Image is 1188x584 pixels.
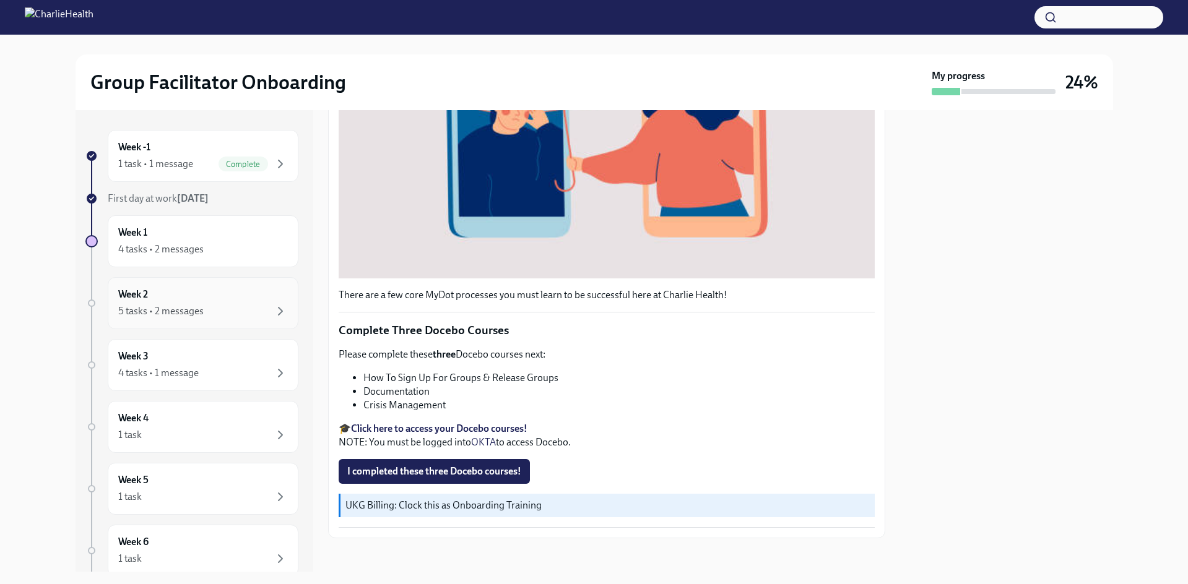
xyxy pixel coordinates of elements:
div: 1 task • 1 message [118,157,193,171]
a: Week 14 tasks • 2 messages [85,215,298,267]
span: Complete [219,160,268,169]
li: How To Sign Up For Groups & Release Groups [363,371,875,385]
span: I completed these three Docebo courses! [347,465,521,478]
div: 5 tasks • 2 messages [118,304,204,318]
h3: 24% [1065,71,1098,93]
li: Crisis Management [363,398,875,412]
strong: three [433,348,456,360]
a: Week 25 tasks • 2 messages [85,277,298,329]
a: Click here to access your Docebo courses! [351,423,527,434]
p: There are a few core MyDot processes you must learn to be successful here at Charlie Health! [339,288,875,302]
button: I completed these three Docebo courses! [339,459,530,484]
p: 🎓 NOTE: You must be logged into to access Docebo. [339,422,875,449]
div: 1 task [118,490,142,504]
h6: Week 1 [118,226,147,239]
h2: Group Facilitator Onboarding [90,70,346,95]
a: Week 41 task [85,401,298,453]
a: First day at work[DATE] [85,192,298,205]
div: 4 tasks • 1 message [118,366,199,380]
a: Week 34 tasks • 1 message [85,339,298,391]
p: Complete Three Docebo Courses [339,322,875,338]
p: UKG Billing: Clock this as Onboarding Training [345,499,870,512]
li: Documentation [363,385,875,398]
div: 4 tasks • 2 messages [118,243,204,256]
strong: My progress [932,69,985,83]
p: Please complete these Docebo courses next: [339,348,875,361]
div: 1 task [118,428,142,442]
h6: Week 5 [118,473,149,487]
h6: Week -1 [118,140,150,154]
h6: Week 6 [118,535,149,549]
a: Week -11 task • 1 messageComplete [85,130,298,182]
div: 1 task [118,552,142,565]
span: First day at work [108,192,209,204]
a: Week 51 task [85,463,298,515]
a: Week 61 task [85,525,298,577]
h6: Week 3 [118,350,149,363]
img: CharlieHealth [25,7,93,27]
strong: [DATE] [177,192,209,204]
h6: Week 2 [118,288,148,301]
a: OKTA [471,436,496,448]
h6: Week 4 [118,411,149,425]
